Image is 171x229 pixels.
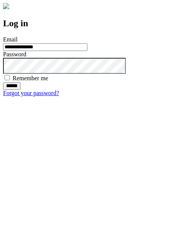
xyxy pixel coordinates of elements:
[3,90,59,96] a: Forgot your password?
[3,51,26,57] label: Password
[3,3,9,9] img: logo-4e3dc11c47720685a147b03b5a06dd966a58ff35d612b21f08c02c0306f2b779.png
[3,36,17,43] label: Email
[3,18,168,29] h2: Log in
[13,75,48,81] label: Remember me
